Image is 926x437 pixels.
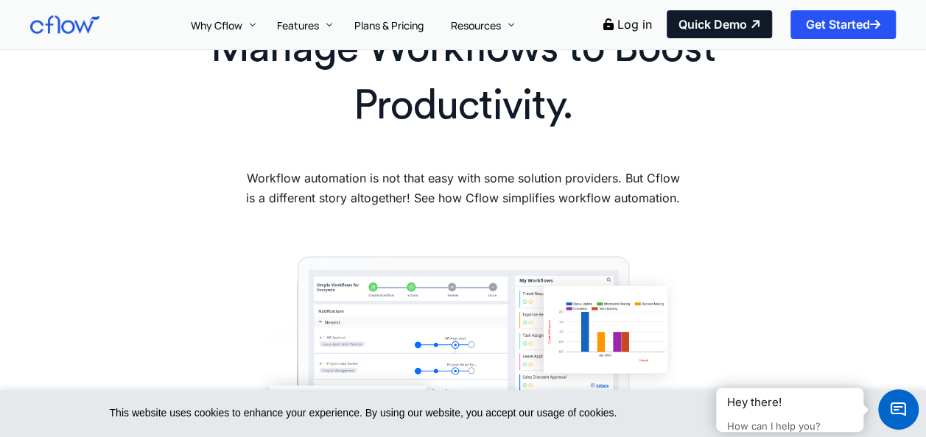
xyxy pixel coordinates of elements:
[354,18,424,32] span: Plans & Pricing
[727,420,852,433] p: How can I help you?
[110,405,770,422] span: This website uses cookies to enhance your experience. By using our website, you accept our usage ...
[667,10,772,38] a: Quick Demo
[191,18,242,32] span: Why Cflow
[727,395,852,410] div: Hey there!
[241,168,685,208] p: Workflow automation is not that easy with some solution providers. But Cflow is a different story...
[451,18,501,32] span: Resources
[277,18,319,32] span: Features
[182,20,744,135] h1: Manage Workflows to Boost Productivity.
[790,10,896,38] a: Get Started
[878,389,919,430] span: Chat Widget
[617,17,652,32] a: Log in
[806,18,880,30] span: Get Started
[30,15,99,34] img: Cflow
